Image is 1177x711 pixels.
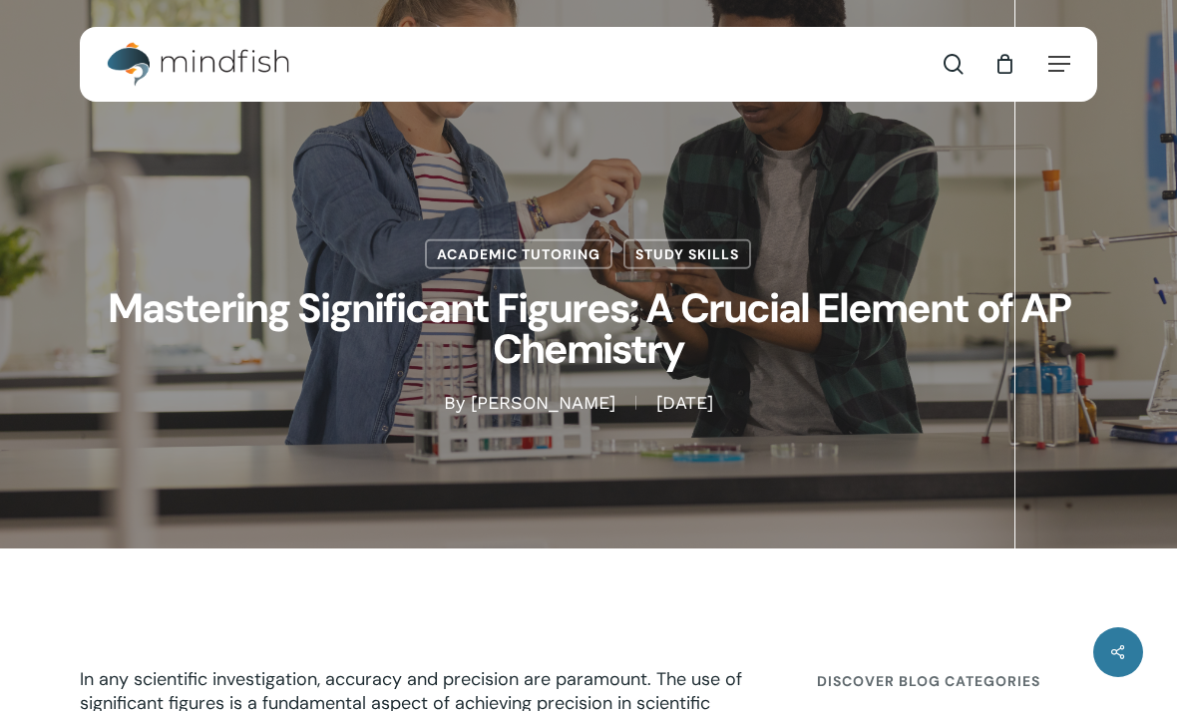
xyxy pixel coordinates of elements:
[425,239,612,269] a: Academic Tutoring
[444,395,465,409] span: By
[623,239,751,269] a: Study Skills
[90,269,1087,391] h1: Mastering Significant Figures: A Crucial Element of AP Chemistry
[1048,54,1070,74] a: Navigation Menu
[817,663,1097,699] h4: Discover Blog Categories
[471,391,615,412] a: [PERSON_NAME]
[80,27,1097,102] header: Main Menu
[635,395,733,409] span: [DATE]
